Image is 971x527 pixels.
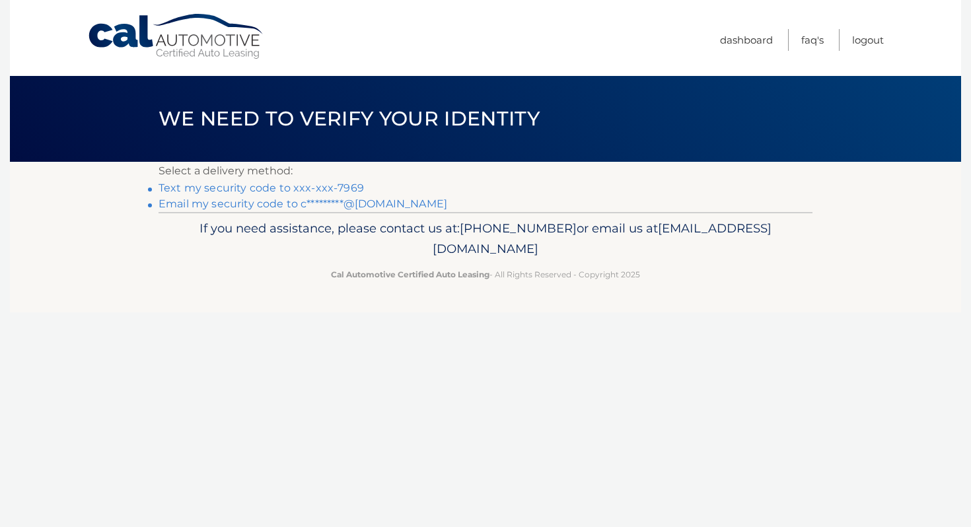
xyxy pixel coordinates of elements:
[159,197,447,210] a: Email my security code to c*********@[DOMAIN_NAME]
[159,182,364,194] a: Text my security code to xxx-xxx-7969
[720,29,773,51] a: Dashboard
[801,29,824,51] a: FAQ's
[852,29,884,51] a: Logout
[331,269,489,279] strong: Cal Automotive Certified Auto Leasing
[159,162,812,180] p: Select a delivery method:
[87,13,266,60] a: Cal Automotive
[460,221,577,236] span: [PHONE_NUMBER]
[159,106,540,131] span: We need to verify your identity
[167,218,804,260] p: If you need assistance, please contact us at: or email us at
[167,267,804,281] p: - All Rights Reserved - Copyright 2025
